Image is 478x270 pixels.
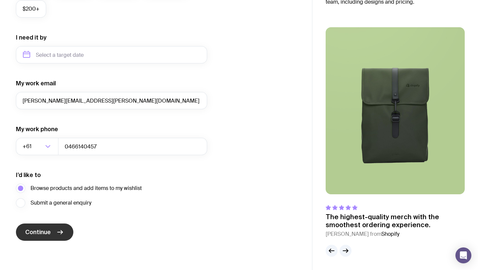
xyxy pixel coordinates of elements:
label: My work email [16,79,56,87]
input: you@email.com [16,92,207,109]
label: My work phone [16,125,58,133]
input: 0400123456 [58,138,207,155]
label: I need it by [16,34,46,42]
span: Continue [25,228,51,236]
div: Search for option [16,138,58,155]
p: The highest-quality merch with the smoothest ordering experience. [326,213,465,229]
input: Select a target date [16,46,207,63]
div: Open Intercom Messenger [455,247,471,263]
label: $200+ [16,0,46,18]
span: Browse products and add items to my wishlist [31,184,142,192]
label: I’d like to [16,171,41,179]
span: Shopify [381,230,399,237]
input: Search for option [33,138,43,155]
cite: [PERSON_NAME] from [326,230,465,238]
button: Continue [16,224,73,241]
span: +61 [23,138,33,155]
span: Submit a general enquiry [31,199,91,207]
